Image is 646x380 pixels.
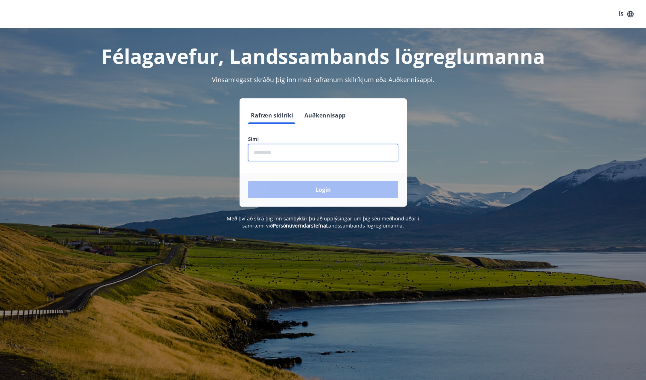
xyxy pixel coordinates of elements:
[615,8,637,21] button: ÍS
[248,107,296,124] button: Rafræn skilríki
[212,75,434,84] span: Vinsamlegast skráðu þig inn með rafrænum skilríkjum eða Auðkennisappi.
[77,42,570,69] h1: Félagavefur, Landssambands lögreglumanna
[302,107,348,124] button: Auðkennisapp
[248,136,398,143] label: Sími
[227,215,419,229] span: Með því að skrá þig inn samþykkir þú að upplýsingar um þig séu meðhöndlaðar í samræmi við Landssa...
[273,222,326,229] a: Persónuverndarstefna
